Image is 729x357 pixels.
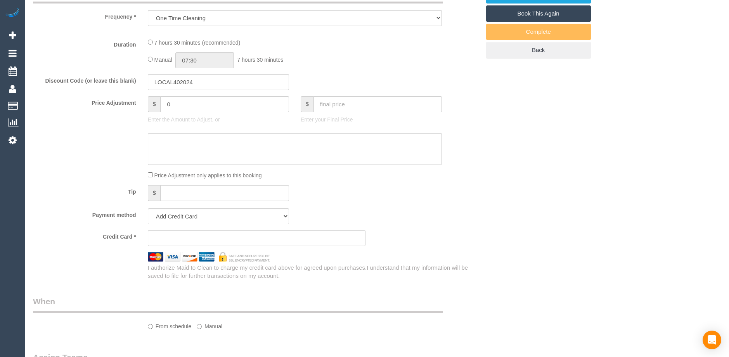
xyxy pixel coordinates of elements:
[5,8,20,19] img: Automaid Logo
[27,10,142,21] label: Frequency *
[703,331,721,349] div: Open Intercom Messenger
[148,185,161,201] span: $
[148,96,161,112] span: $
[148,324,153,329] input: From schedule
[197,324,202,329] input: Manual
[33,296,443,313] legend: When
[197,320,222,330] label: Manual
[154,172,262,178] span: Price Adjustment only applies to this booking
[154,57,172,63] span: Manual
[27,74,142,85] label: Discount Code (or leave this blank)
[142,252,276,262] img: credit cards
[313,96,442,112] input: final price
[27,185,142,196] label: Tip
[154,234,359,241] iframe: Secure card payment input frame
[142,263,486,280] div: I authorize Maid to Clean to charge my credit card above for agreed upon purchases.
[27,38,142,49] label: Duration
[301,116,442,123] p: Enter your Final Price
[486,42,591,58] a: Back
[27,96,142,107] label: Price Adjustment
[154,40,241,46] span: 7 hours 30 minutes (recommended)
[301,96,313,112] span: $
[27,230,142,241] label: Credit Card *
[237,57,283,63] span: 7 hours 30 minutes
[148,320,192,330] label: From schedule
[148,116,289,123] p: Enter the Amount to Adjust, or
[27,208,142,219] label: Payment method
[486,5,591,22] a: Book This Again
